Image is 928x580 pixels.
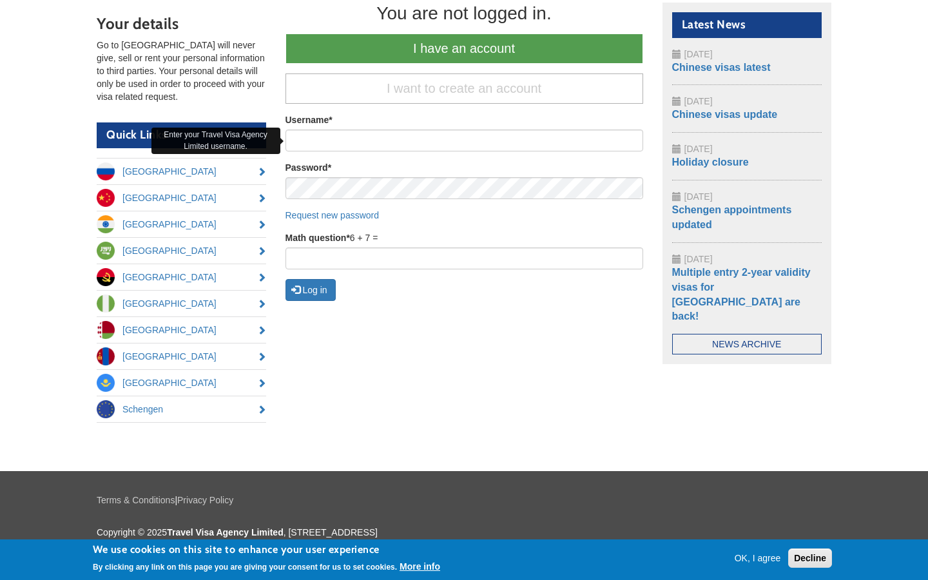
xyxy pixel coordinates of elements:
a: Privacy Policy [177,495,233,505]
span: [DATE] [684,49,713,59]
strong: Travel Visa Agency Limited [167,527,284,537]
span: This field is required. [329,115,332,125]
a: [GEOGRAPHIC_DATA] [97,291,266,316]
span: This field is required. [346,233,349,243]
button: OK, I agree [730,552,786,565]
a: [GEOGRAPHIC_DATA] [97,343,266,369]
a: Schengen appointments updated [672,204,792,230]
button: More info [400,560,440,573]
p: Go to [GEOGRAPHIC_DATA] will never give, sell or rent your personal information to third parties.... [97,39,266,103]
a: [GEOGRAPHIC_DATA] [97,370,266,396]
div: Enter your Travel Visa Agency Limited username. [151,128,280,153]
label: Math question [285,231,350,244]
a: Request new password [285,210,380,220]
h2: We use cookies on this site to enhance your user experience [93,543,440,557]
p: By clicking any link on this page you are giving your consent for us to set cookies. [93,563,397,572]
button: Log in [285,279,336,301]
label: Username [285,113,333,126]
a: Multiple entry 2-year validity visas for [GEOGRAPHIC_DATA] are back! [672,267,811,322]
a: [GEOGRAPHIC_DATA] [97,185,266,211]
p: | [97,494,831,507]
span: [DATE] [684,191,713,202]
a: News Archive [672,334,822,354]
a: [GEOGRAPHIC_DATA] [97,211,266,237]
span: This field is required. [328,162,331,173]
button: Decline [788,548,832,568]
a: [GEOGRAPHIC_DATA] [97,159,266,184]
a: I want to create an account [285,73,643,104]
a: [GEOGRAPHIC_DATA] [97,238,266,264]
a: I have an account [285,34,643,64]
label: Password [285,161,332,174]
h2: Latest News [672,12,822,38]
span: [DATE] [684,144,713,154]
div: You are not logged in. [285,3,643,24]
p: Copyright © 2025 , [STREET_ADDRESS] Tel: [PHONE_NUMBER] Email: [EMAIL_ADDRESS][DOMAIN_NAME] [97,526,831,552]
span: [DATE] [684,254,713,264]
a: [GEOGRAPHIC_DATA] [97,317,266,343]
span: [DATE] [684,96,713,106]
div: 6 + 7 = [285,231,643,269]
a: Chinese visas update [672,109,778,120]
a: Terms & Conditions [97,495,175,505]
h3: Your details [97,15,266,32]
a: Holiday closure [672,157,749,168]
a: Chinese visas latest [672,62,771,73]
a: Schengen [97,396,266,422]
a: [GEOGRAPHIC_DATA] [97,264,266,290]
